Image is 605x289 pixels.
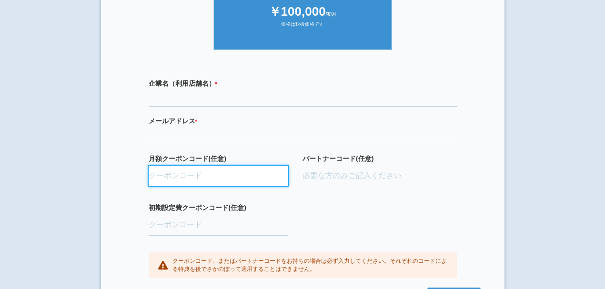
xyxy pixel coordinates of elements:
input: クーポンコード [149,215,289,236]
p: クーポンコード、またはパートナーコードをお持ちの場合は必ず入力してください。それぞれのコードによる特典を後でさかのぼって適用することはできません。 [172,257,447,273]
label: 月額クーポンコード(任意) [149,154,289,163]
div: 価格は税抜価格です [223,21,382,35]
div: ￥100,000 [223,3,382,20]
span: /初月 [326,11,337,17]
label: 企業名（利用店舗名） [149,79,457,88]
label: パートナーコード(任意) [302,154,457,163]
input: 必要な方のみご記入ください [302,166,457,187]
label: メールアドレス [149,116,457,126]
input: クーポンコード [149,166,289,187]
label: 初期設定費クーポンコード(任意) [149,203,289,212]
